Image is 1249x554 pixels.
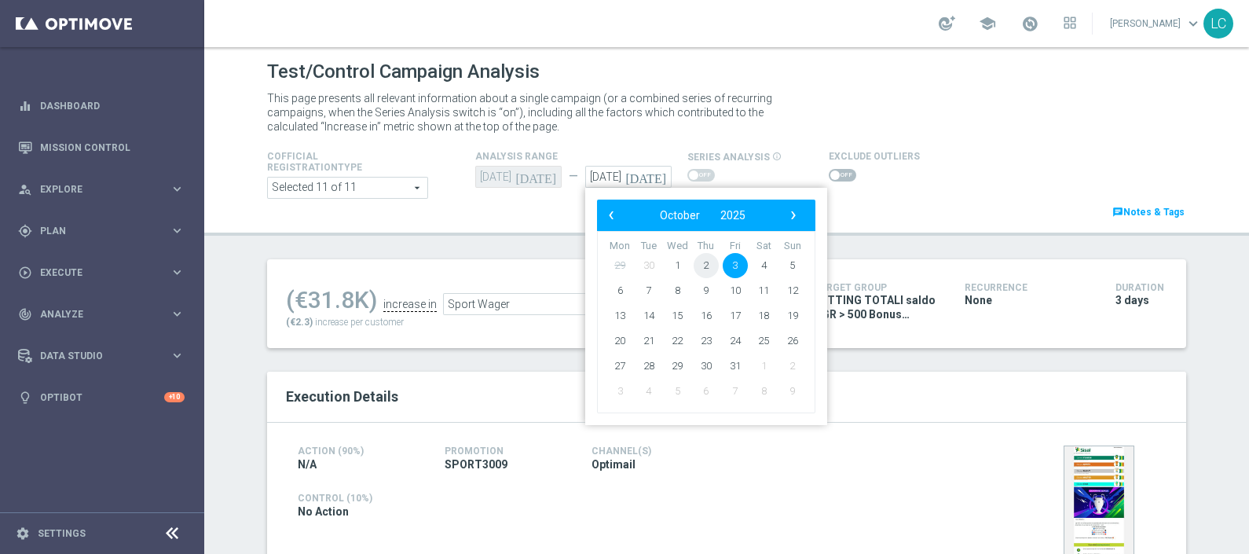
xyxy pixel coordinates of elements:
[636,278,661,303] span: 7
[17,225,185,237] div: gps_fixed Plan keyboard_arrow_right
[170,265,185,280] i: keyboard_arrow_right
[267,61,540,83] h1: Test/Control Campaign Analysis
[601,205,804,226] bs-datepicker-navigation-view: ​ ​ ​
[965,282,1092,293] h4: Recurrence
[636,379,661,404] span: 4
[17,141,185,154] div: Mission Control
[18,349,170,363] div: Data Studio
[286,286,377,314] div: (€31.8K)
[636,354,661,379] span: 28
[1108,12,1203,35] a: [PERSON_NAME]keyboard_arrow_down
[780,278,805,303] span: 12
[749,240,778,253] th: weekday
[40,310,170,319] span: Analyze
[692,240,721,253] th: weekday
[17,308,185,321] button: track_changes Analyze keyboard_arrow_right
[694,379,719,404] span: 6
[814,282,941,293] h4: Target Group
[710,205,756,226] button: 2025
[383,298,437,312] div: increase in
[1115,293,1149,307] span: 3 days
[636,303,661,328] span: 14
[751,328,776,354] span: 25
[780,354,805,379] span: 2
[17,391,185,404] button: lightbulb Optibot +10
[38,529,86,538] a: Settings
[751,253,776,278] span: 4
[694,354,719,379] span: 30
[780,328,805,354] span: 26
[1111,204,1186,221] a: chatNotes & Tags
[694,253,719,278] span: 2
[723,253,748,278] span: 3
[780,379,805,404] span: 9
[607,303,632,328] span: 13
[723,354,748,379] span: 31
[17,100,185,112] div: equalizer Dashboard
[286,388,398,405] span: Execution Details
[17,266,185,279] div: play_circle_outline Execute keyboard_arrow_right
[18,376,185,418] div: Optibot
[268,178,427,198] span: Expert Online Expert Retail Master Online Master Retail Other and 6 more
[694,278,719,303] span: 9
[267,91,793,134] p: This page presents all relevant information about a single campaign (or a combined series of recu...
[636,253,661,278] span: 30
[585,188,827,425] bs-datepicker-container: calendar
[40,226,170,236] span: Plan
[606,240,635,253] th: weekday
[170,223,185,238] i: keyboard_arrow_right
[18,99,32,113] i: equalizer
[1185,15,1202,32] span: keyboard_arrow_down
[635,240,664,253] th: weekday
[445,457,507,471] span: SPORT3009
[665,253,690,278] span: 1
[751,303,776,328] span: 18
[592,446,715,457] h4: Channel(s)
[515,166,562,183] i: [DATE]
[778,240,807,253] th: weekday
[315,317,404,328] span: increase per customer
[170,348,185,363] i: keyboard_arrow_right
[601,205,621,226] button: ‹
[979,15,996,32] span: school
[687,152,770,163] span: series analysis
[663,240,692,253] th: weekday
[16,526,30,541] i: settings
[18,224,170,238] div: Plan
[1112,207,1123,218] i: chat
[772,152,782,161] i: info_outline
[298,504,349,519] span: No Action
[965,293,992,307] span: None
[18,85,185,127] div: Dashboard
[164,392,185,402] div: +10
[40,85,185,127] a: Dashboard
[607,278,632,303] span: 6
[18,266,32,280] i: play_circle_outline
[18,127,185,168] div: Mission Control
[694,303,719,328] span: 16
[585,166,672,188] input: Select Date
[780,303,805,328] span: 19
[298,457,317,471] span: N/A
[18,182,32,196] i: person_search
[783,205,804,226] button: ›
[267,151,401,173] h4: Cofficial Registrationtype
[18,307,32,321] i: track_changes
[607,379,632,404] span: 3
[170,182,185,196] i: keyboard_arrow_right
[17,350,185,362] div: Data Studio keyboard_arrow_right
[751,278,776,303] span: 11
[723,303,748,328] span: 17
[18,391,32,405] i: lightbulb
[665,303,690,328] span: 15
[607,253,632,278] span: 29
[475,151,687,162] h4: analysis range
[17,183,185,196] div: person_search Explore keyboard_arrow_right
[665,328,690,354] span: 22
[720,209,745,222] span: 2025
[18,182,170,196] div: Explore
[40,127,185,168] a: Mission Control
